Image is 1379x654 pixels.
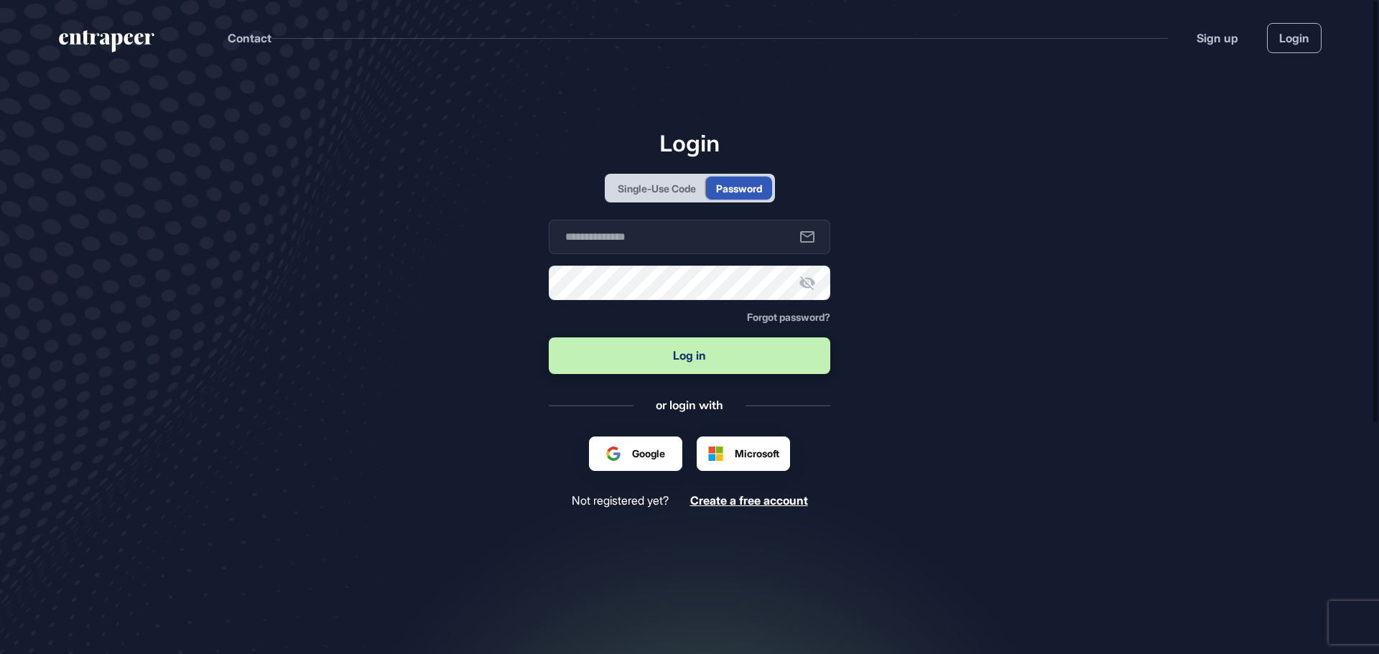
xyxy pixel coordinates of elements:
a: Create a free account [690,494,808,508]
a: Login [1267,23,1322,53]
div: or login with [656,397,723,413]
a: Sign up [1197,29,1238,47]
button: Log in [549,337,830,374]
span: Not registered yet? [572,494,669,508]
span: Forgot password? [747,311,830,323]
h1: Login [549,129,830,157]
a: Forgot password? [747,312,830,323]
div: Password [716,181,762,196]
div: Single-Use Code [618,181,696,196]
a: entrapeer-logo [57,30,156,57]
button: Contact [228,29,271,47]
span: Microsoft [735,446,779,461]
span: Create a free account [690,493,808,508]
